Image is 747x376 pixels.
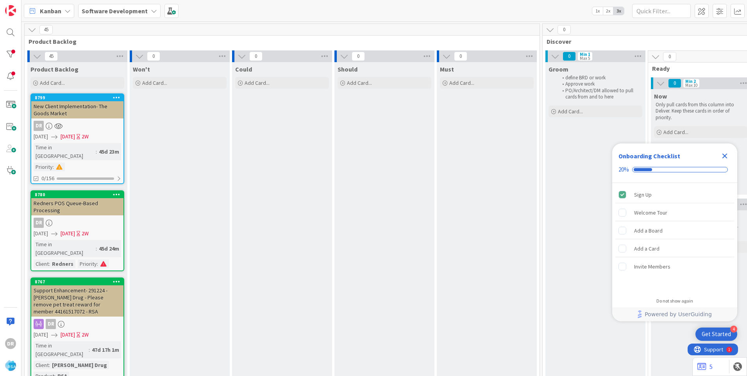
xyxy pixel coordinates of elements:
div: DR [5,338,16,349]
div: Priority [34,163,53,171]
span: Could [235,65,252,73]
b: Software Development [82,7,148,15]
div: DR [31,319,123,329]
div: Footer [612,307,737,321]
div: Welcome Tour [634,208,667,217]
div: 8799 [35,95,123,100]
div: Sign Up [634,190,652,199]
div: Client [34,361,49,369]
div: 4 [730,326,737,333]
div: 8780 [35,192,123,197]
span: [DATE] [34,331,48,339]
li: PO/Architect/DM allowed to pull cards from and to here [558,88,641,100]
div: New Client Implementation- The Goods Market [31,101,123,118]
span: [DATE] [34,132,48,141]
span: Product Backlog [30,65,79,73]
div: DR [46,319,56,329]
span: Now [654,92,667,100]
span: 3x [613,7,624,15]
div: 8767 [35,279,123,285]
input: Quick Filter... [632,4,691,18]
span: : [89,346,90,354]
div: Support Enhancement- 291224 - [PERSON_NAME] Drug - Please remove pet treat reward for member 4416... [31,285,123,317]
p: Only pull cards from this column into Deliver. Keep these cards in order of priority. [656,102,746,121]
span: [DATE] [61,331,75,339]
span: Must [440,65,454,73]
div: Add a Card is incomplete. [615,240,734,257]
div: Do not show again [656,298,693,304]
span: Groom [549,65,568,73]
span: 0 [454,52,467,61]
div: 8799 [31,94,123,101]
span: [DATE] [61,132,75,141]
div: Close Checklist [718,150,731,162]
span: Won't [133,65,150,73]
img: avatar [5,360,16,371]
div: 20% [618,166,629,173]
a: Powered by UserGuiding [616,307,733,321]
li: define BRD or work [558,75,641,81]
div: 2W [82,132,89,141]
li: Approve work [558,81,641,87]
div: 47d 17h 1m [90,346,121,354]
div: DR [31,121,123,131]
div: 2W [82,331,89,339]
div: 8767 [31,278,123,285]
div: DR [34,121,44,131]
div: Time in [GEOGRAPHIC_DATA] [34,341,89,358]
div: 45d 23m [97,147,121,156]
span: Add Card... [245,79,270,86]
span: 2x [603,7,613,15]
span: Discover [547,38,747,45]
a: 5 [697,362,713,371]
div: 45d 24m [97,244,121,253]
div: Add a Board [634,226,663,235]
span: Support [16,1,36,11]
div: Min 1 [580,52,590,56]
div: Add a Card [634,244,659,253]
div: 8799New Client Implementation- The Goods Market [31,94,123,118]
div: Checklist Container [612,143,737,321]
span: Add Card... [347,79,372,86]
span: : [97,260,98,268]
div: Checklist items [612,183,737,293]
span: 0 [668,79,681,88]
span: 0 [249,52,263,61]
div: Onboarding Checklist [618,151,680,161]
div: 1 [41,3,43,9]
div: Sign Up is complete. [615,186,734,203]
span: Ready [652,64,744,72]
span: : [96,147,97,156]
div: 8780 [31,191,123,198]
span: Add Card... [558,108,583,115]
div: Invite Members [634,262,670,271]
div: Open Get Started checklist, remaining modules: 4 [695,328,737,341]
span: 0 [558,25,571,34]
div: Priority [78,260,97,268]
span: 1x [592,7,603,15]
a: 8799New Client Implementation- The Goods MarketDR[DATE][DATE]2WTime in [GEOGRAPHIC_DATA]:45d 23mP... [30,93,124,184]
div: Welcome Tour is incomplete. [615,204,734,221]
span: : [96,244,97,253]
div: [PERSON_NAME] Drug [50,361,109,369]
a: 8780Redners POS Queue-Based ProcessingDR[DATE][DATE]2WTime in [GEOGRAPHIC_DATA]:45d 24mClient:Red... [30,190,124,271]
div: Checklist progress: 20% [618,166,731,173]
div: Time in [GEOGRAPHIC_DATA] [34,240,96,257]
div: Max 5 [580,56,590,60]
span: Powered by UserGuiding [645,310,712,319]
span: 0 [663,52,676,61]
div: DR [34,218,44,228]
span: : [49,361,50,369]
div: Redners POS Queue-Based Processing [31,198,123,215]
span: : [53,163,54,171]
span: Add Card... [449,79,474,86]
span: [DATE] [61,229,75,238]
span: Add Card... [663,129,688,136]
div: 8780Redners POS Queue-Based Processing [31,191,123,215]
span: Kanban [40,6,61,16]
div: Min 2 [685,79,696,83]
div: Redners [50,260,75,268]
span: 0 [352,52,365,61]
div: Client [34,260,49,268]
span: 0 [147,52,160,61]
